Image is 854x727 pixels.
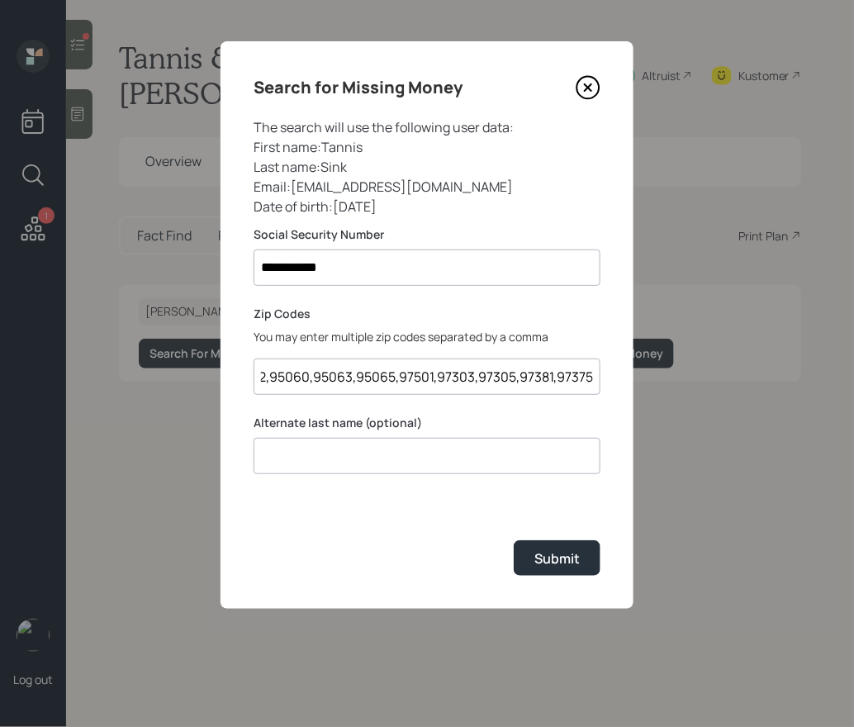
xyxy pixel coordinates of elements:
[534,549,580,568] div: Submit
[254,328,600,345] p: You may enter multiple zip codes separated by a comma
[254,177,600,197] div: Email : [EMAIL_ADDRESS][DOMAIN_NAME]
[254,137,600,157] div: First name : Tannis
[514,540,600,576] button: Submit
[254,415,600,431] label: Alternate last name (optional)
[254,226,600,243] label: Social Security Number
[254,74,463,101] h4: Search for Missing Money
[254,117,600,137] div: The search will use the following user data:
[254,306,600,322] label: Zip Codes
[254,197,600,216] div: Date of birth : [DATE]
[254,157,600,177] div: Last name : Sink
